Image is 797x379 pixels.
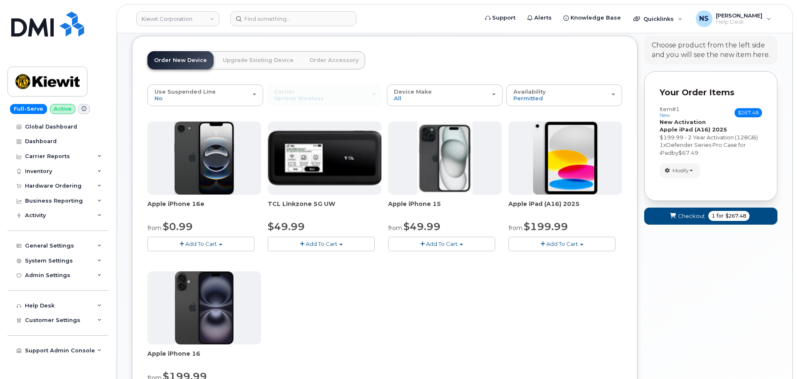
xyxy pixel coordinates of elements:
[570,14,621,22] span: Knowledge Base
[306,240,337,247] span: Add To Cart
[175,271,234,344] img: iphone_16_plus.png
[492,14,516,22] span: Support
[426,240,458,247] span: Add To Cart
[660,87,762,99] p: Your Order Items
[643,15,674,22] span: Quicklinks
[147,84,263,106] button: Use Suspended Line No
[672,167,689,174] span: Modify
[268,220,305,233] span: $49.99
[660,163,700,178] button: Modify
[715,212,725,220] span: for
[394,88,432,95] span: Device Make
[660,141,746,156] span: Defender Series Pro Case for iPad
[185,240,217,247] span: Add To Cart
[660,141,762,156] div: x by
[216,51,300,69] a: Upgrade Existing Device
[735,108,762,117] span: $267.48
[154,88,216,95] span: Use Suspended Line
[479,10,521,26] a: Support
[508,224,523,232] small: from
[147,224,162,232] small: from
[147,51,214,69] a: Order New Device
[716,19,762,25] span: Help Desk
[690,10,777,27] div: Noah Shelton
[230,11,356,26] input: Find something...
[394,95,401,102] span: All
[403,220,441,233] span: $49.99
[534,14,552,22] span: Alerts
[678,149,698,156] span: $67.49
[508,237,615,251] button: Add To Cart
[303,51,365,69] a: Order Accessory
[716,12,762,19] span: [PERSON_NAME]
[533,121,598,195] img: ipad_11.png
[628,10,688,27] div: Quicklinks
[521,10,558,26] a: Alerts
[672,106,680,112] span: #1
[761,343,791,373] iframe: Messenger Launcher
[388,200,502,216] div: Apple iPhone 15
[558,10,627,26] a: Knowledge Base
[513,88,546,95] span: Availability
[660,106,680,118] h3: Item
[712,212,715,220] span: 1
[652,41,770,60] div: Choose product from the left side and you will see the new item here.
[268,200,381,216] div: TCL Linkzone 5G UW
[660,126,727,133] strong: Apple iPad (A16) 2025
[174,121,234,195] img: iphone16e.png
[147,349,261,366] div: Apple iPhone 16
[678,212,705,220] span: Checkout
[268,237,375,251] button: Add To Cart
[699,14,709,24] span: NS
[644,208,777,225] button: Checkout 1 for $267.48
[524,220,568,233] span: $199.99
[268,131,381,186] img: linkzone5g.png
[508,200,622,216] div: Apple iPad (A16) 2025
[388,237,495,251] button: Add To Cart
[660,134,762,141] div: $199.99 - 2 Year Activation (128GB)
[660,119,706,125] strong: New Activation
[546,240,578,247] span: Add To Cart
[660,141,663,148] span: 1
[154,95,162,102] span: No
[388,224,402,232] small: from
[417,121,473,195] img: iphone15.jpg
[147,237,254,251] button: Add To Cart
[136,11,219,26] a: Kiewit Corporation
[513,95,543,102] span: Permitted
[506,84,622,106] button: Availability Permitted
[147,200,261,216] div: Apple iPhone 16e
[163,220,193,233] span: $0.99
[725,212,746,220] span: $267.48
[387,84,503,106] button: Device Make All
[660,112,670,118] small: new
